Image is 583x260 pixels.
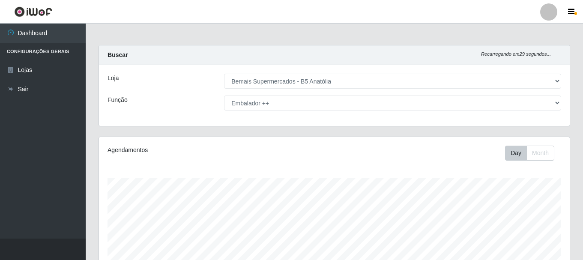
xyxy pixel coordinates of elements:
[108,74,119,83] label: Loja
[14,6,52,17] img: CoreUI Logo
[108,51,128,58] strong: Buscar
[108,96,128,105] label: Função
[505,146,561,161] div: Toolbar with button groups
[505,146,527,161] button: Day
[526,146,554,161] button: Month
[108,146,289,155] div: Agendamentos
[481,51,551,57] i: Recarregando em 29 segundos...
[505,146,554,161] div: First group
